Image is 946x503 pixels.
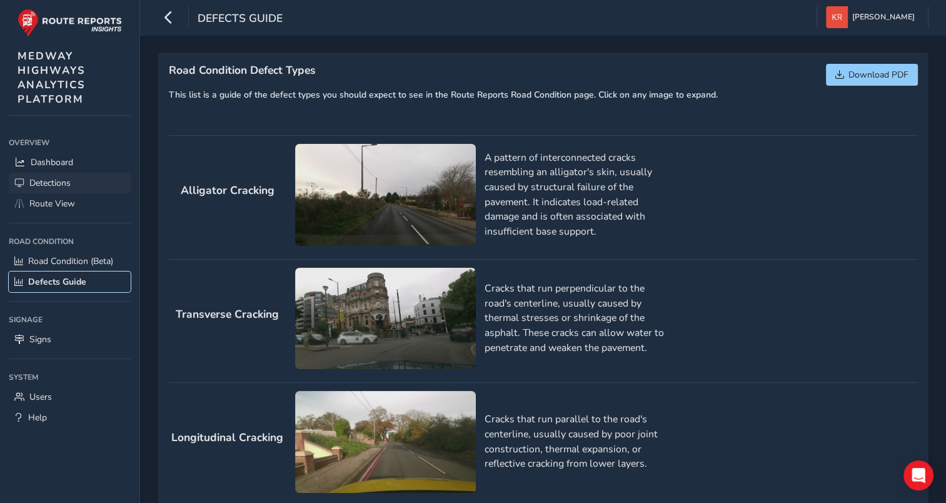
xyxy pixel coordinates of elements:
[31,156,73,168] span: Dashboard
[169,184,286,197] h2: Alligator Cracking
[852,6,915,28] span: [PERSON_NAME]
[9,272,131,292] a: Defects Guide
[9,173,131,193] a: Detections
[9,152,131,173] a: Dashboard
[485,151,665,240] p: A pattern of interconnected cracks resembling an alligator's skin, usually caused by structural f...
[826,6,848,28] img: diamond-layout
[9,133,131,152] div: Overview
[18,49,86,106] span: MEDWAY HIGHWAYS ANALYTICS PLATFORM
[485,282,665,355] p: Cracks that run perpendicular to the road's centerline, usually caused by thermal stresses or shr...
[29,198,75,210] span: Route View
[28,412,47,424] span: Help
[9,407,131,428] a: Help
[826,64,918,86] button: Download PDF
[295,268,476,370] img: Transverse Cracking
[169,431,286,444] h2: Longitudinal Cracking
[848,69,908,81] span: Download PDF
[29,391,52,403] span: Users
[169,90,718,101] h6: This list is a guide of the defect types you should expect to see in the Route Reports Road Condi...
[169,308,286,321] h2: Transverse Cracking
[9,368,131,387] div: System
[9,329,131,350] a: Signs
[9,251,131,272] a: Road Condition (Beta)
[9,387,131,407] a: Users
[826,6,919,28] button: [PERSON_NAME]
[28,276,86,288] span: Defects Guide
[295,144,476,246] img: Alligator Cracking
[485,412,665,472] p: Cracks that run parallel to the road's centerline, usually caused by poor joint construction, the...
[169,64,718,77] h1: Road Condition Defect Types
[29,177,71,189] span: Detections
[28,255,113,267] span: Road Condition (Beta)
[198,11,283,28] span: Defects Guide
[9,193,131,214] a: Route View
[295,391,476,493] img: Longitudinal Cracking
[903,460,933,490] div: Open Intercom Messenger
[18,9,122,37] img: rr logo
[9,310,131,329] div: Signage
[9,232,131,251] div: Road Condition
[29,333,51,345] span: Signs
